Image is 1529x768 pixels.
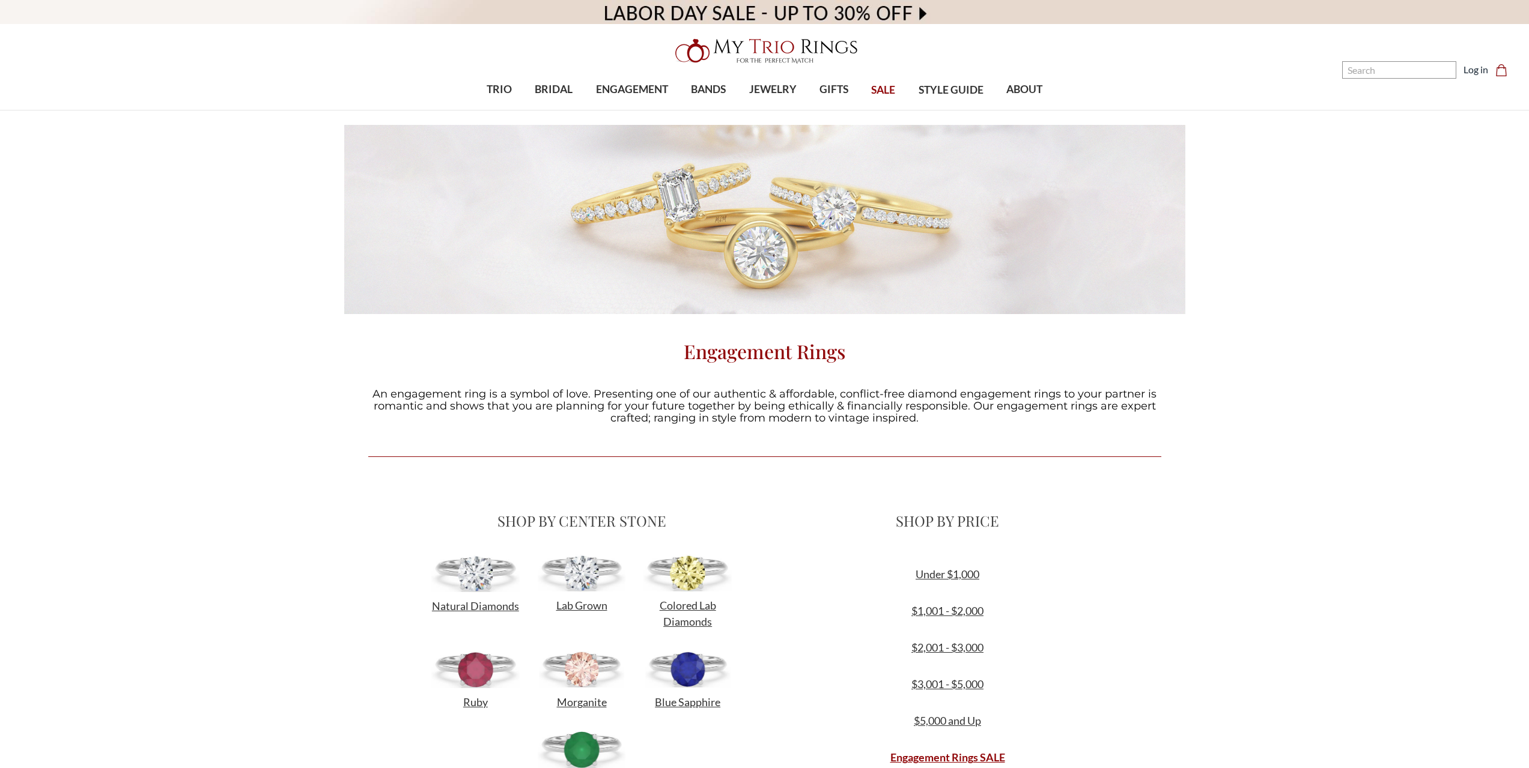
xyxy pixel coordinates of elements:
a: Ruby [463,697,488,708]
input: Search [1342,61,1456,79]
a: Lab Grown [556,600,607,611]
span: Morganite [557,695,607,709]
span: ABOUT [1006,82,1042,97]
span: Natural Diamonds [432,599,519,612]
a: $1,001 - $2,000 [911,604,983,617]
h1: Engagement Rings [104,338,1426,364]
a: Natural Diamonds [432,600,519,612]
a: Blue Sapphire [655,697,720,708]
a: Morganite [557,697,607,708]
button: submenu toggle [493,109,505,110]
a: TRIO [475,70,523,109]
h2: SHOP BY CENTER STONE [408,511,756,530]
a: BRIDAL [523,70,584,109]
button: submenu toggle [548,109,560,110]
span: Ruby [463,695,488,709]
h2: SHOP BY PRICE [774,511,1122,530]
a: SALE [860,71,907,110]
a: $2,001 - $3,000 [911,641,983,654]
span: Colored Lab Diamonds [660,599,716,628]
a: Engagement Rings SALE [890,751,1005,764]
button: submenu toggle [626,109,638,110]
span: Blue Sapphire [655,695,720,709]
a: ABOUT [995,70,1054,109]
span: BRIDAL [535,82,573,97]
a: $3,001 - $5,000 [911,677,983,691]
a: GIFTS [808,70,860,109]
img: My Trio Rings [669,32,861,70]
a: $5,000 and Up [914,714,981,727]
a: Under $1,000 [916,567,979,581]
a: Colored Lab Diamonds [660,600,716,627]
span: Lab Grown [556,599,607,612]
span: ENGAGEMENT [596,82,668,97]
button: submenu toggle [702,109,714,110]
span: TRIO [487,82,512,97]
span: GIFTS [819,82,848,97]
span: JEWELRY [749,82,797,97]
button: submenu toggle [828,109,840,110]
svg: cart.cart_preview [1495,64,1507,76]
span: An engagement ring is a symbol of love. Presenting one of our authentic & affordable, conflict-fr... [372,387,1157,425]
a: Cart with 0 items [1495,62,1515,77]
img: Engagement Rings - MyTrioRings [344,125,1185,314]
span: STYLE GUIDE [919,82,983,98]
span: BANDS [691,82,726,97]
a: My Trio Rings [443,32,1086,70]
a: ENGAGEMENT [585,70,679,109]
a: BANDS [679,70,737,109]
a: Log in [1464,62,1488,77]
button: submenu toggle [1018,109,1030,110]
a: STYLE GUIDE [907,71,994,110]
a: JEWELRY [737,70,807,109]
span: SALE [871,82,895,98]
button: submenu toggle [767,109,779,110]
